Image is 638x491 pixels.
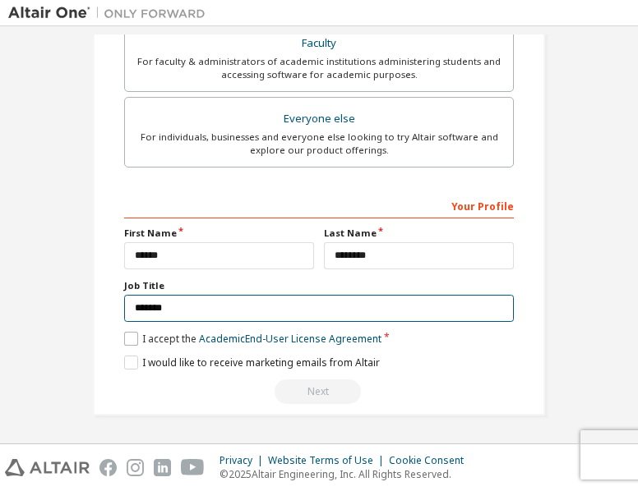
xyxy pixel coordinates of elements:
div: For individuals, businesses and everyone else looking to try Altair software and explore our prod... [135,131,503,157]
a: Academic End-User License Agreement [199,332,381,346]
img: instagram.svg [127,459,144,476]
img: youtube.svg [181,459,205,476]
div: For faculty & administrators of academic institutions administering students and accessing softwa... [135,55,503,81]
img: altair_logo.svg [5,459,90,476]
div: Read and acccept EULA to continue [124,379,514,404]
div: Website Terms of Use [268,454,389,467]
img: facebook.svg [99,459,117,476]
div: Cookie Consent [389,454,474,467]
p: © 2025 Altair Engineering, Inc. All Rights Reserved. [220,467,474,481]
div: Faculty [135,32,503,55]
div: Your Profile [124,192,514,218]
div: Privacy [220,454,268,467]
label: Job Title [124,279,514,292]
label: First Name [124,227,314,240]
label: I would like to receive marketing emails from Altair [124,356,380,369]
label: Last Name [324,227,514,240]
label: I accept the [124,332,381,346]
img: Altair One [8,5,214,21]
img: linkedin.svg [154,459,171,476]
div: Everyone else [135,108,503,131]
